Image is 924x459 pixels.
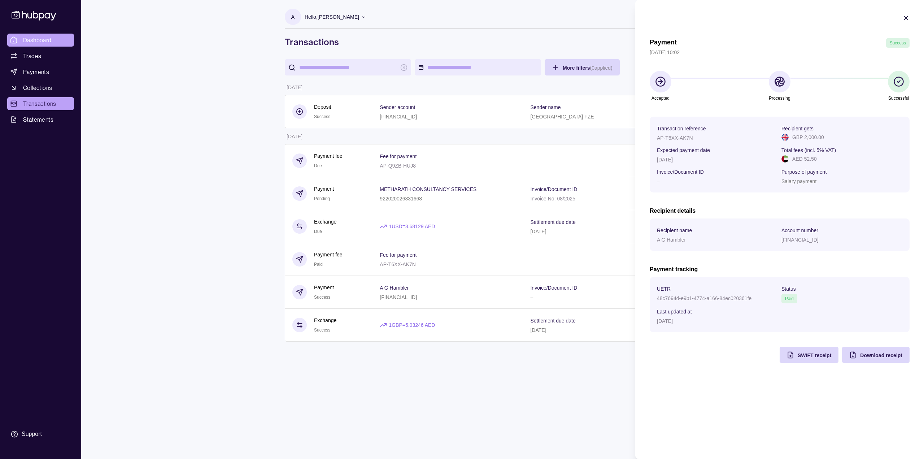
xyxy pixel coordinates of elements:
[650,48,910,56] p: [DATE] 10:02
[657,237,686,243] p: A G Hambler
[781,286,796,292] p: Status
[781,155,789,163] img: ae
[842,347,910,363] button: Download receipt
[657,318,673,324] p: [DATE]
[657,147,710,153] p: Expected payment date
[785,296,794,301] span: Paid
[781,237,819,243] p: [FINANCIAL_ID]
[781,126,814,131] p: Recipient gets
[657,286,671,292] p: UETR
[792,155,817,163] p: AED 52.50
[780,347,838,363] button: SWIFT receipt
[860,352,902,358] span: Download receipt
[888,94,909,102] p: Successful
[657,178,660,184] p: –
[781,169,827,175] p: Purpose of payment
[657,309,692,315] p: Last updated at
[792,133,824,141] p: GBP 2,000.00
[781,228,818,233] p: Account number
[781,134,789,141] img: gb
[657,157,673,163] p: [DATE]
[650,207,910,215] h2: Recipient details
[651,94,670,102] p: Accepted
[890,40,906,46] span: Success
[657,295,751,301] p: 48c7694d-e9b1-4774-a166-84ec020361fe
[657,169,704,175] p: Invoice/Document ID
[657,135,693,141] p: AP-T6XX-AK7N
[781,147,836,153] p: Total fees (incl. 5% VAT)
[650,38,677,48] h1: Payment
[650,265,910,273] h2: Payment tracking
[798,352,831,358] span: SWIFT receipt
[657,228,692,233] p: Recipient name
[781,178,816,184] p: Salary payment
[657,126,706,131] p: Transaction reference
[769,94,790,102] p: Processing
